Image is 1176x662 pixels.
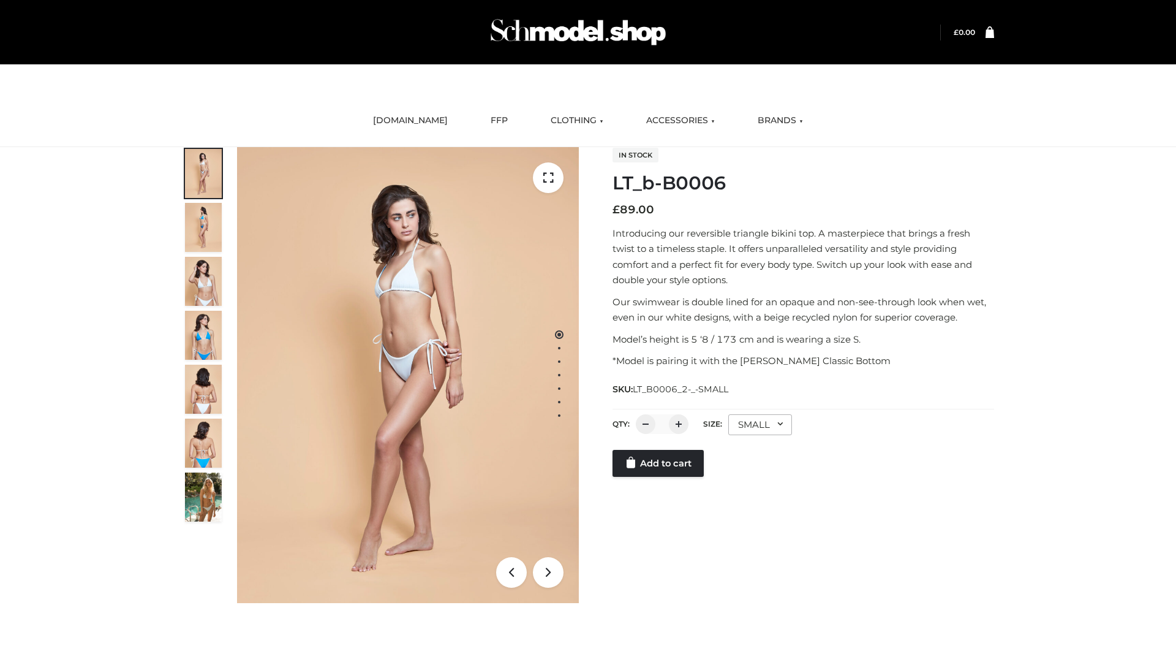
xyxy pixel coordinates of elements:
a: BRANDS [748,107,812,134]
p: *Model is pairing it with the [PERSON_NAME] Classic Bottom [612,353,994,369]
span: LT_B0006_2-_-SMALL [633,384,728,395]
span: In stock [612,148,658,162]
img: ArielClassicBikiniTop_CloudNine_AzureSky_OW114ECO_2-scaled.jpg [185,203,222,252]
label: Size: [703,419,722,428]
a: CLOTHING [541,107,612,134]
h1: LT_b-B0006 [612,172,994,194]
span: SKU: [612,382,729,397]
a: [DOMAIN_NAME] [364,107,457,134]
span: £ [954,28,959,37]
img: ArielClassicBikiniTop_CloudNine_AzureSky_OW114ECO_1 [237,147,579,603]
a: £0.00 [954,28,975,37]
label: QTY: [612,419,630,428]
div: SMALL [728,414,792,435]
img: Schmodel Admin 964 [486,8,670,56]
p: Our swimwear is double lined for an opaque and non-see-through look when wet, even in our white d... [612,294,994,325]
a: FFP [481,107,517,134]
img: ArielClassicBikiniTop_CloudNine_AzureSky_OW114ECO_4-scaled.jpg [185,311,222,360]
span: £ [612,203,620,216]
bdi: 0.00 [954,28,975,37]
img: Arieltop_CloudNine_AzureSky2.jpg [185,473,222,522]
p: Introducing our reversible triangle bikini top. A masterpiece that brings a fresh twist to a time... [612,226,994,288]
p: Model’s height is 5 ‘8 / 173 cm and is wearing a size S. [612,332,994,348]
bdi: 89.00 [612,203,654,216]
img: ArielClassicBikiniTop_CloudNine_AzureSky_OW114ECO_8-scaled.jpg [185,419,222,468]
a: ACCESSORIES [637,107,724,134]
img: ArielClassicBikiniTop_CloudNine_AzureSky_OW114ECO_7-scaled.jpg [185,365,222,414]
img: ArielClassicBikiniTop_CloudNine_AzureSky_OW114ECO_1-scaled.jpg [185,149,222,198]
a: Add to cart [612,450,704,477]
img: ArielClassicBikiniTop_CloudNine_AzureSky_OW114ECO_3-scaled.jpg [185,257,222,306]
